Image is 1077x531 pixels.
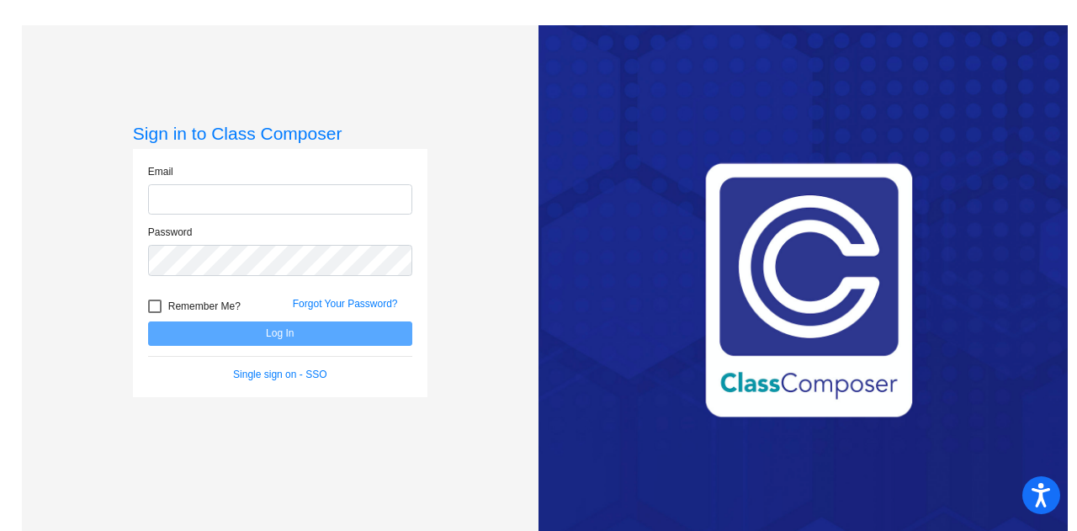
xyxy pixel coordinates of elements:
[148,225,193,240] label: Password
[148,164,173,179] label: Email
[133,123,427,144] h3: Sign in to Class Composer
[148,321,412,346] button: Log In
[233,369,326,380] a: Single sign on - SSO
[168,296,241,316] span: Remember Me?
[293,298,398,310] a: Forgot Your Password?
